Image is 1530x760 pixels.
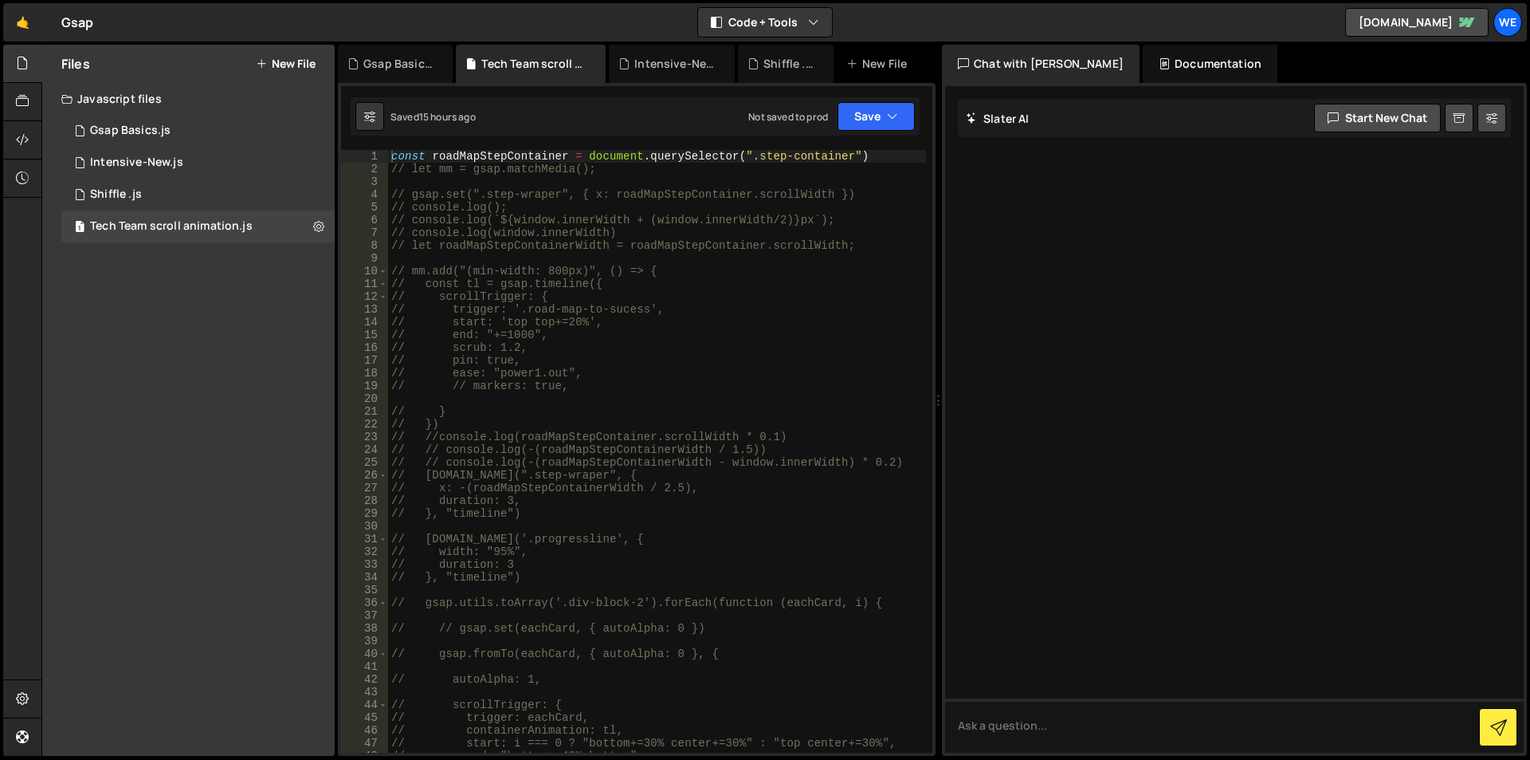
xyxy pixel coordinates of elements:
div: 13509/35843.js [61,147,335,179]
div: Javascript files [42,83,335,115]
div: Gsap Basics.js [90,124,171,138]
div: Chat with [PERSON_NAME] [942,45,1140,83]
span: 1 [75,222,84,234]
div: 19 [341,380,388,392]
div: 16 [341,341,388,354]
h2: Files [61,55,90,73]
div: 12 [341,290,388,303]
div: 9 [341,252,388,265]
div: Shiffle .js [763,56,814,72]
div: Intensive-New.js [634,56,716,72]
div: 18 [341,367,388,380]
div: 44 [341,699,388,711]
div: 34 [341,571,388,584]
div: 46 [341,724,388,737]
div: Tech Team scroll animation.js [481,56,586,72]
button: New File [256,57,316,70]
div: 2 [341,163,388,175]
div: Gsap Basics.js [363,56,433,72]
div: Not saved to prod [748,110,828,124]
div: 14 [341,316,388,329]
div: 6 [341,214,388,226]
div: 13509/45126.js [61,211,335,242]
div: Documentation [1143,45,1277,83]
div: 33 [341,558,388,571]
div: 32 [341,545,388,558]
div: 29 [341,507,388,520]
div: 47 [341,737,388,750]
button: Save [838,102,915,131]
div: 10 [341,265,388,278]
div: 24 [341,443,388,456]
div: 21 [341,405,388,418]
div: 26 [341,469,388,482]
div: 13509/34691.js [61,179,335,211]
div: 31 [341,533,388,545]
div: 22 [341,418,388,431]
div: 27 [341,482,388,494]
div: 38 [341,622,388,635]
div: 45 [341,711,388,724]
div: 15 hours ago [419,110,476,124]
div: 23 [341,431,388,443]
div: 7 [341,226,388,239]
div: 1 [341,150,388,163]
h2: Slater AI [966,111,1030,126]
div: 36 [341,597,388,609]
div: 28 [341,494,388,507]
div: Gsap [61,13,94,32]
div: Intensive-New.js [90,156,183,170]
div: 15 [341,329,388,341]
div: 37 [341,609,388,622]
div: 4 [341,188,388,201]
div: 35 [341,584,388,597]
div: 25 [341,456,388,469]
a: [DOMAIN_NAME] [1345,8,1489,37]
div: Shiffle .js [90,187,142,202]
button: Start new chat [1314,104,1441,132]
div: 43 [341,686,388,699]
div: 11 [341,278,388,290]
div: Tech Team scroll animation.js [90,219,253,234]
div: 3 [341,175,388,188]
div: New File [846,56,913,72]
div: 13509/33937.js [61,115,335,147]
div: 39 [341,635,388,648]
a: we [1493,8,1522,37]
div: 41 [341,660,388,673]
div: 30 [341,520,388,533]
div: 5 [341,201,388,214]
div: 20 [341,392,388,405]
div: 13 [341,303,388,316]
div: 8 [341,239,388,252]
div: 40 [341,648,388,660]
a: 🤙 [3,3,42,41]
div: Saved [390,110,476,124]
div: 42 [341,673,388,686]
div: 17 [341,354,388,367]
button: Code + Tools [698,8,832,37]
